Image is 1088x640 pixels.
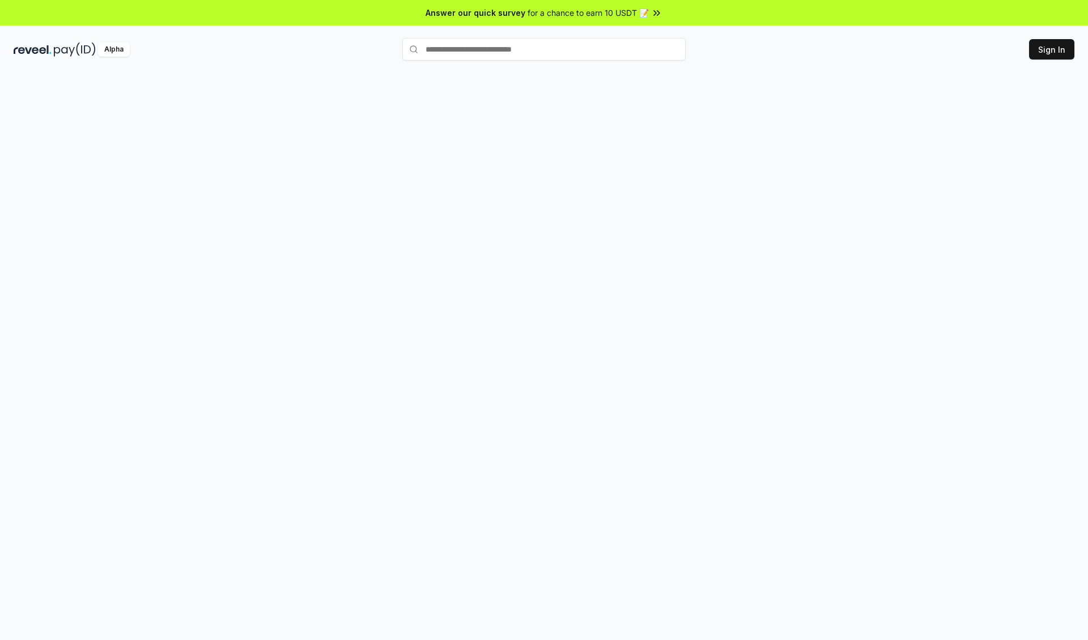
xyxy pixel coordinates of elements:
span: for a chance to earn 10 USDT 📝 [528,7,649,19]
img: pay_id [54,43,96,57]
img: reveel_dark [14,43,52,57]
div: Alpha [98,43,130,57]
button: Sign In [1029,39,1074,60]
span: Answer our quick survey [426,7,525,19]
